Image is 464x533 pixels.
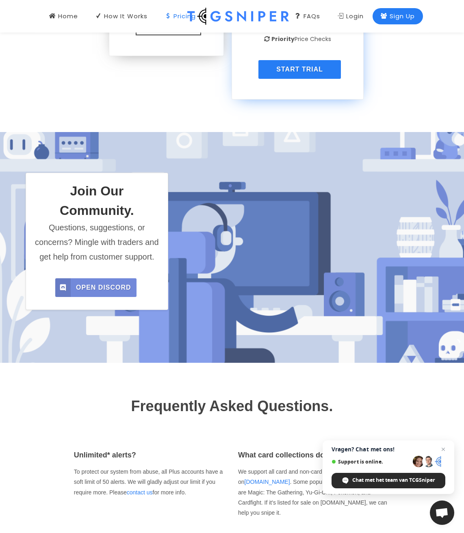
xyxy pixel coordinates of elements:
h1: Join Our Community. [34,181,160,220]
a: [DOMAIN_NAME] [245,479,290,485]
p: To protect our system from abuse, all Plus accounts have a soft limit of 50 alerts. We will gladl... [74,467,226,498]
a: Sign Up [373,8,423,24]
div: Chat met het team van TCGSniper [332,473,445,488]
div: FAQs [295,12,320,21]
h4: What card collections do you support? [238,450,390,461]
div: Home [49,12,78,21]
span: Chat met het team van TCGSniper [352,477,435,484]
a: contact us [127,489,153,496]
div: Open de chat [430,500,454,525]
span: Chat sluiten [438,444,448,454]
p: We support all card and non-card game collections listed on . Some popular collections we support... [238,467,390,518]
a: Start Trial [258,60,341,79]
span: Open Discord [76,278,131,297]
a: Open Discord [55,278,137,297]
div: Sign Up [381,12,415,21]
div: Pricing [165,12,196,21]
span: Vragen? Chat met ons! [332,446,445,453]
div: Login [337,12,364,21]
h4: Unlimited* alerts? [74,450,226,461]
p: Questions, suggestions, or concerns? Mingle with traders and get help from customer support. [34,220,160,264]
div: How It Works [95,12,147,21]
h1: Frequently Asked Questions. [41,395,423,417]
span: Support is online. [332,459,410,465]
